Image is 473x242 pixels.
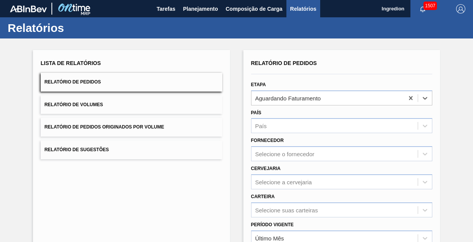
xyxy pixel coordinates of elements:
button: Relatório de Volumes [41,95,222,114]
div: Selecione a cervejaria [255,179,312,185]
span: 1507 [423,2,437,10]
div: Selecione suas carteiras [255,207,318,213]
span: Relatórios [290,4,316,13]
div: Selecione o fornecedor [255,151,314,157]
label: Período Vigente [251,222,294,227]
h1: Relatórios [8,23,144,32]
label: País [251,110,261,115]
span: Relatório de Pedidos [45,79,101,85]
div: Último Mês [255,235,284,241]
span: Planejamento [183,4,218,13]
button: Relatório de Sugestões [41,140,222,159]
span: Composição de Carga [226,4,283,13]
button: Notificações [410,3,435,14]
span: Relatório de Volumes [45,102,103,107]
label: Fornecedor [251,138,284,143]
div: Aguardando Faturamento [255,95,321,101]
img: TNhmsLtSVTkK8tSr43FrP2fwEKptu5GPRR3wAAAABJRU5ErkJggg== [10,5,47,12]
div: País [255,123,267,129]
img: Logout [456,4,465,13]
button: Relatório de Pedidos Originados por Volume [41,118,222,137]
span: Relatório de Pedidos [251,60,317,66]
span: Relatório de Sugestões [45,147,109,152]
label: Etapa [251,82,266,87]
span: Relatório de Pedidos Originados por Volume [45,124,164,130]
label: Cervejaria [251,166,281,171]
span: Lista de Relatórios [41,60,101,66]
span: Tarefas [157,4,175,13]
button: Relatório de Pedidos [41,73,222,92]
label: Carteira [251,194,275,199]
